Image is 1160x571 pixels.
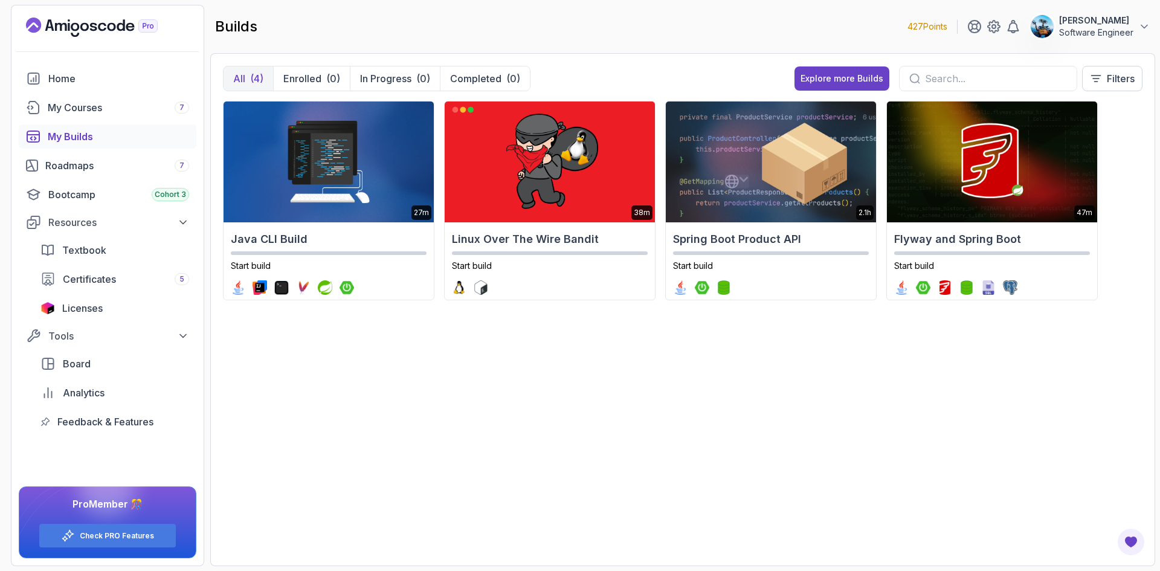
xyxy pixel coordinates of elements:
[1107,71,1135,86] p: Filters
[916,280,930,295] img: spring-boot logo
[859,208,871,218] p: 2.1h
[33,381,196,405] a: analytics
[886,101,1098,300] a: Flyway and Spring Boot card47mFlyway and Spring BootStart buildjava logospring-boot logoflyway lo...
[19,124,196,149] a: builds
[33,238,196,262] a: textbook
[894,280,909,295] img: java logo
[63,272,116,286] span: Certificates
[794,66,889,91] button: Explore more Builds
[223,101,434,300] a: Java CLI Build card27mJava CLI BuildStart buildjava logointellij logoterminal logomaven logosprin...
[179,103,184,112] span: 7
[414,208,429,218] p: 27m
[48,187,189,202] div: Bootcamp
[283,71,321,86] p: Enrolled
[19,95,196,120] a: courses
[1077,208,1092,218] p: 47m
[179,274,184,284] span: 5
[452,280,466,295] img: linux logo
[33,296,196,320] a: licenses
[19,153,196,178] a: roadmaps
[40,302,55,314] img: jetbrains icon
[19,211,196,233] button: Resources
[801,73,883,85] div: Explore more Builds
[360,71,411,86] p: In Progress
[673,260,713,271] span: Start build
[350,66,440,91] button: In Progress(0)
[62,243,106,257] span: Textbook
[19,182,196,207] a: bootcamp
[894,231,1090,248] h2: Flyway and Spring Boot
[1059,27,1133,39] p: Software Engineer
[717,280,731,295] img: spring-data-jpa logo
[231,280,245,295] img: java logo
[673,280,688,295] img: java logo
[296,280,311,295] img: maven logo
[894,260,934,271] span: Start build
[318,280,332,295] img: spring logo
[445,102,655,222] img: Linux Over The Wire Bandit card
[250,71,263,86] div: (4)
[930,265,1148,517] iframe: chat widget
[1030,15,1150,39] button: user profile image[PERSON_NAME]Software Engineer
[666,102,876,222] img: Spring Boot Product API card
[1031,15,1054,38] img: user profile image
[452,231,648,248] h2: Linux Over The Wire Bandit
[80,531,154,541] a: Check PRO Features
[1109,523,1148,559] iframe: chat widget
[63,386,105,400] span: Analytics
[57,415,153,429] span: Feedback & Features
[1082,66,1142,91] button: Filters
[326,71,340,86] div: (0)
[1059,15,1133,27] p: [PERSON_NAME]
[48,100,189,115] div: My Courses
[48,71,189,86] div: Home
[45,158,189,173] div: Roadmaps
[48,329,189,343] div: Tools
[673,231,869,248] h2: Spring Boot Product API
[340,280,354,295] img: spring-boot logo
[452,260,492,271] span: Start build
[39,523,176,548] button: Check PRO Features
[48,215,189,230] div: Resources
[907,21,947,33] p: 427 Points
[26,18,185,37] a: Landing page
[179,161,184,170] span: 7
[62,301,103,315] span: Licenses
[215,17,257,36] h2: builds
[887,102,1097,222] img: Flyway and Spring Boot card
[233,71,245,86] p: All
[634,208,650,218] p: 38m
[695,280,709,295] img: spring-boot logo
[231,231,427,248] h2: Java CLI Build
[506,71,520,86] div: (0)
[416,71,430,86] div: (0)
[274,280,289,295] img: terminal logo
[63,356,91,371] span: Board
[444,101,656,300] a: Linux Over The Wire Bandit card38mLinux Over The Wire BanditStart buildlinux logobash logo
[48,129,189,144] div: My Builds
[231,260,271,271] span: Start build
[440,66,530,91] button: Completed(0)
[253,280,267,295] img: intellij logo
[19,66,196,91] a: home
[474,280,488,295] img: bash logo
[33,352,196,376] a: board
[155,190,186,199] span: Cohort 3
[33,267,196,291] a: certificates
[33,410,196,434] a: feedback
[224,102,434,222] img: Java CLI Build card
[224,66,273,91] button: All(4)
[450,71,501,86] p: Completed
[665,101,877,300] a: Spring Boot Product API card2.1hSpring Boot Product APIStart buildjava logospring-boot logospring...
[925,71,1067,86] input: Search...
[273,66,350,91] button: Enrolled(0)
[19,325,196,347] button: Tools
